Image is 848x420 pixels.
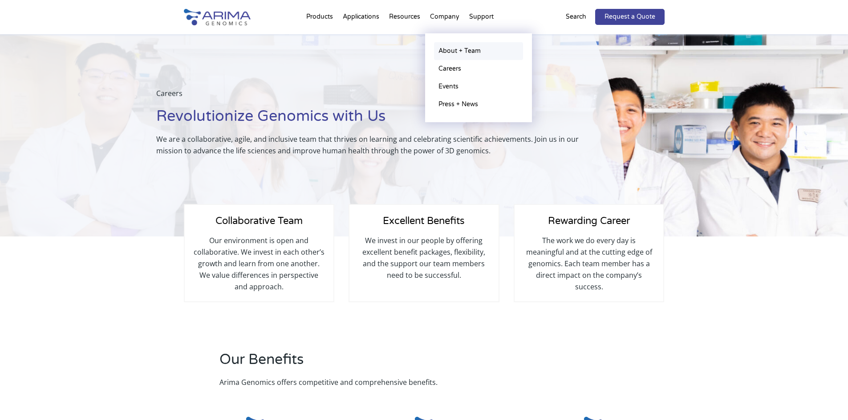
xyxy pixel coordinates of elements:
[434,60,523,78] a: Careers
[434,96,523,113] a: Press + News
[156,88,602,106] p: Careers
[219,376,538,388] p: Arima Genomics offers competitive and comprehensive benefits.
[194,235,325,292] p: Our environment is open and collaborative. We invest in each other’s growth and learn from one an...
[358,235,489,281] p: We invest in our people by offering excellent benefit packages, flexibility, and the support our ...
[219,350,538,376] h2: Our Benefits
[156,106,602,133] h1: Revolutionize Genomics with Us
[434,78,523,96] a: Events
[548,215,630,227] span: Rewarding Career
[184,9,251,25] img: Arima-Genomics-logo
[383,215,465,227] span: Excellent Benefits
[566,11,586,23] p: Search
[595,9,665,25] a: Request a Quote
[523,235,654,292] p: The work we do every day is meaningful and at the cutting edge of genomics. Each team member has ...
[156,133,602,156] p: We are a collaborative, agile, and inclusive team that thrives on learning and celebrating scient...
[434,42,523,60] a: About + Team
[215,215,303,227] span: Collaborative Team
